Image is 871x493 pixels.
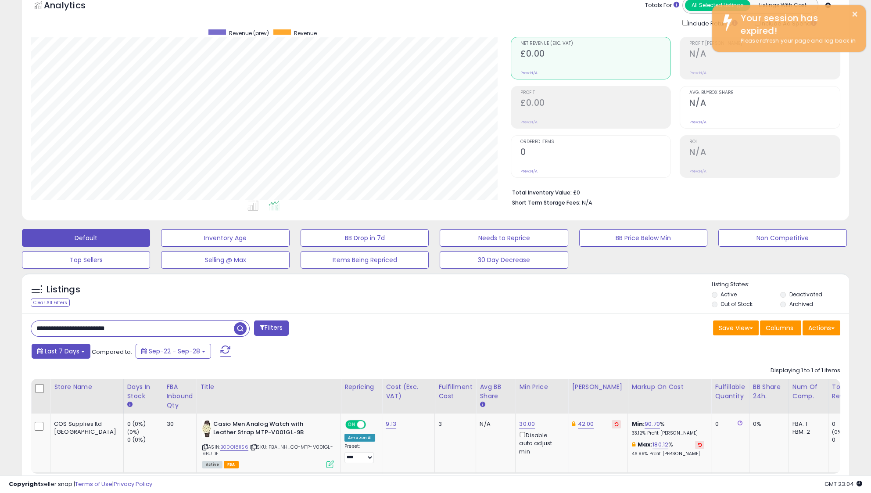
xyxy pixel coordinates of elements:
[689,98,840,110] h2: N/A
[789,291,822,298] label: Deactivated
[792,382,824,401] div: Num of Comp.
[851,9,858,20] button: ×
[520,70,538,76] small: Prev: N/A
[92,348,132,356] span: Compared to:
[9,480,41,488] strong: Copyright
[254,320,288,336] button: Filters
[753,420,782,428] div: 0%
[344,443,375,463] div: Preset:
[832,382,864,401] div: Total Rev.
[520,140,671,144] span: Ordered Items
[440,251,568,269] button: 30 Day Decrease
[789,300,813,308] label: Archived
[578,420,594,428] a: 42.00
[519,382,564,392] div: Min Price
[631,420,704,436] div: %
[75,480,112,488] a: Terms of Use
[47,284,80,296] h5: Listings
[579,229,707,247] button: BB Price Below Min
[715,420,742,428] div: 0
[31,299,70,307] div: Clear All Filters
[127,436,163,444] div: 0 (0%)
[301,251,429,269] button: Items Being Repriced
[22,229,150,247] button: Default
[712,281,849,289] p: Listing States:
[224,461,239,468] span: FBA
[766,324,793,332] span: Columns
[631,382,707,392] div: Markup on Cost
[832,436,867,444] div: 0
[713,320,759,335] button: Save View
[32,344,90,359] button: Last 7 Days
[480,401,485,409] small: Avg BB Share.
[760,320,801,335] button: Columns
[200,382,337,392] div: Title
[127,420,163,428] div: 0 (0%)
[480,382,512,401] div: Avg BB Share
[832,428,844,435] small: (0%)
[689,147,840,159] h2: N/A
[771,367,840,375] div: Displaying 1 to 1 of 1 items
[161,229,289,247] button: Inventory Age
[689,90,840,95] span: Avg. Buybox Share
[720,291,737,298] label: Active
[9,480,152,489] div: seller snap | |
[698,443,702,447] i: Revert to store-level Max Markup
[54,420,117,436] div: COS Supplies ltd [GEOGRAPHIC_DATA]
[202,420,211,438] img: 41ggVVlbkcL._SL40_.jpg
[734,12,859,37] div: Your session has expired!
[438,382,472,401] div: Fulfillment Cost
[202,461,222,468] span: All listings currently available for purchase on Amazon
[715,382,745,401] div: Fulfillable Quantity
[652,440,668,449] a: 180.12
[202,420,334,467] div: ASIN:
[344,382,378,392] div: Repricing
[512,189,572,196] b: Total Inventory Value:
[512,187,834,197] li: £0
[520,41,671,46] span: Net Revenue (Exc. VAT)
[645,1,679,10] div: Totals For
[689,119,706,125] small: Prev: N/A
[127,428,140,435] small: (0%)
[631,420,645,428] b: Min:
[689,70,706,76] small: Prev: N/A
[676,18,748,28] div: Include Returns
[720,300,753,308] label: Out of Stock
[365,421,379,428] span: OFF
[520,98,671,110] h2: £0.00
[572,421,575,427] i: This overrides the store level Dynamic Max Price for this listing
[512,199,581,206] b: Short Term Storage Fees:
[54,382,120,392] div: Store Name
[22,251,150,269] button: Top Sellers
[127,382,159,401] div: Days In Stock
[582,198,592,207] span: N/A
[631,442,635,447] i: This overrides the store level max markup for this listing
[638,440,653,449] b: Max:
[202,443,333,457] span: | SKU: FBA_NH_CO-MTP-V001GL-9BUDF
[480,420,509,428] div: N/A
[386,420,396,428] a: 9.13
[294,29,317,37] span: Revenue
[614,422,618,426] i: Revert to store-level Dynamic Max Price
[149,347,200,356] span: Sep-22 - Sep-28
[520,49,671,61] h2: £0.00
[792,420,821,428] div: FBA: 1
[167,382,193,410] div: FBA inbound Qty
[645,420,660,428] a: 90.70
[718,229,846,247] button: Non Competitive
[689,49,840,61] h2: N/A
[520,90,671,95] span: Profit
[161,251,289,269] button: Selling @ Max
[344,434,375,442] div: Amazon AI
[734,37,859,45] div: Please refresh your page and log back in
[229,29,269,37] span: Revenue (prev)
[519,420,535,428] a: 30.00
[792,428,821,436] div: FBM: 2
[628,379,711,414] th: The percentage added to the cost of goods (COGS) that forms the calculator for Min & Max prices.
[440,229,568,247] button: Needs to Reprice
[213,420,320,439] b: Casio Men Analog Watch with Leather Strap MTP-V001GL-9B
[631,441,704,457] div: %
[520,119,538,125] small: Prev: N/A
[689,169,706,174] small: Prev: N/A
[45,347,79,356] span: Last 7 Days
